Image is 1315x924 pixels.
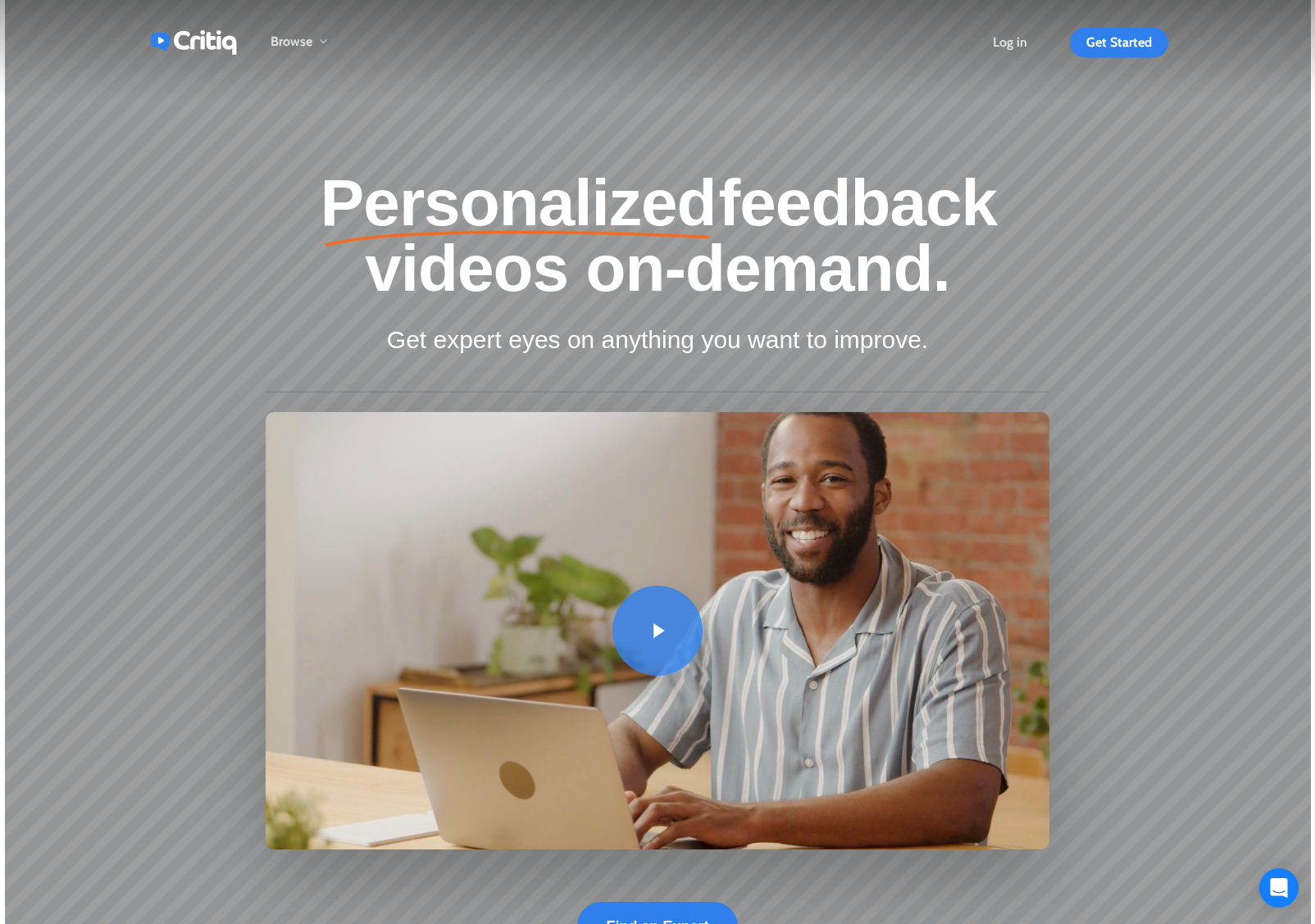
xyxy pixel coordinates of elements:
[1259,868,1299,908] div: Open Intercom Messenger
[266,170,1049,301] h1: feedback videos on-demand.
[271,35,329,49] a: Browse
[318,170,719,235] em: Personalized
[993,34,1027,50] span: Log in
[1070,36,1168,49] a: Get Started
[266,324,1049,356] h3: Get expert eyes on anything you want to improve.
[271,34,312,49] span: Browse
[993,36,1027,49] a: Log in
[1086,34,1152,50] span: Get Started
